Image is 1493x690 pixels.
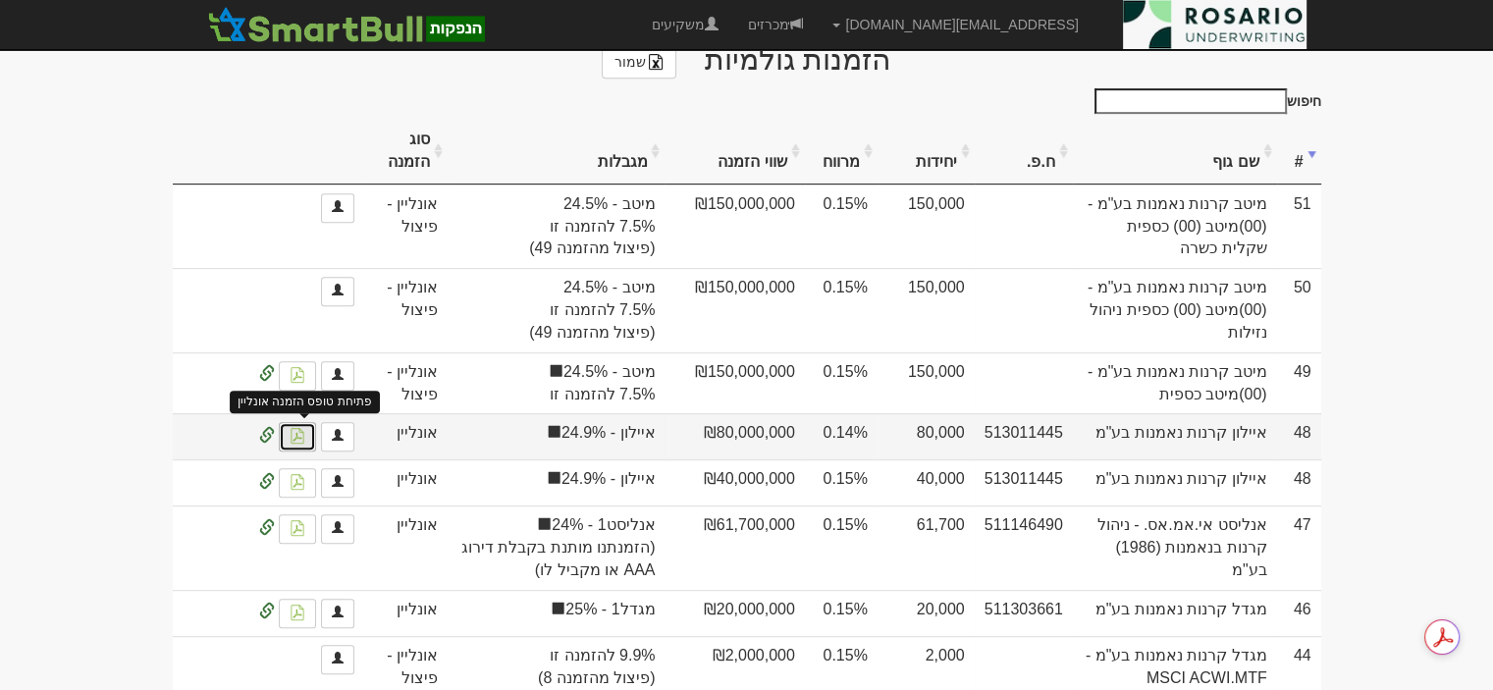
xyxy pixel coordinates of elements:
[878,413,975,459] td: 80,000
[457,514,655,537] span: אנליסט1 - 24%
[290,367,305,383] img: pdf-file-icon.png
[1277,505,1321,590] td: 47
[290,428,305,444] img: pdf-file-icon.png
[805,505,878,590] td: 0.15%
[1073,185,1277,269] td: מיטב קרנות נאמנות בע"מ - (00)מיטב (00) כספית שקלית כשרה
[364,590,448,636] td: אונליין
[1277,119,1321,185] th: #: activate to sort column ascending
[665,590,804,636] td: ₪20,000,000
[1088,88,1321,114] label: חיפוש
[805,352,878,414] td: 0.15%
[975,505,1073,590] td: 511146490
[457,468,655,491] span: איילון - 24.9%
[364,352,448,414] td: אונליין - פיצול
[1073,119,1277,185] th: שם גוף: activate to sort column ascending
[1073,505,1277,590] td: אנליסט אי.אמ.אס. - ניהול קרנות בנאמנות (1986) בע"מ
[1277,590,1321,636] td: 46
[457,193,655,216] span: מיטב - 24.5%
[230,391,380,413] div: פתיחת טופס הזמנה אונליין
[1277,413,1321,459] td: 48
[1073,413,1277,459] td: איילון קרנות נאמנות בע"מ
[975,413,1073,459] td: 513011445
[878,268,975,352] td: 150,000
[665,268,804,352] td: ₪150,000,000
[665,352,804,414] td: ₪150,000,000
[805,413,878,459] td: 0.14%
[364,185,448,269] td: אונליין - פיצול
[878,590,975,636] td: 20,000
[457,277,655,299] span: מיטב - 24.5%
[364,413,448,459] td: אונליין
[457,361,655,384] span: מיטב - 24.5%
[457,422,655,445] span: איילון - 24.9%
[457,384,655,406] span: 7.5% להזמנה זו
[457,599,655,621] span: מגדל1 - 25%
[202,5,491,44] img: SmartBull Logo
[878,459,975,505] td: 40,000
[290,605,305,620] img: pdf-file-icon.png
[364,505,448,590] td: אונליין
[878,352,975,414] td: 150,000
[975,590,1073,636] td: 511303661
[364,459,448,505] td: אונליין
[1073,459,1277,505] td: איילון קרנות נאמנות בע"מ
[665,185,804,269] td: ₪150,000,000
[805,119,878,185] th: מרווח: activate to sort column ascending
[1277,352,1321,414] td: 49
[290,520,305,536] img: pdf-file-icon.png
[878,119,975,185] th: יחידות: activate to sort column ascending
[975,119,1073,185] th: ח.פ.: activate to sort column ascending
[878,505,975,590] td: 61,700
[457,322,655,345] span: (פיצול מהזמנה 49)
[805,459,878,505] td: 0.15%
[457,238,655,260] span: (פיצול מהזמנה 49)
[1277,459,1321,505] td: 48
[648,54,664,70] img: excel-file-black.png
[1277,185,1321,269] td: 51
[457,645,655,667] span: 9.9% להזמנה זו
[173,43,1321,79] h2: הזמנות גולמיות
[457,299,655,322] span: 7.5% להזמנה זו
[665,505,804,590] td: ₪61,700,000
[1277,268,1321,352] td: 50
[1073,268,1277,352] td: מיטב קרנות נאמנות בע"מ - (00)מיטב (00) כספית ניהול נזילות
[457,537,655,582] span: (הזמנתנו מותנת בקבלת דירוג AAA או מקביל לו)
[805,590,878,636] td: 0.15%
[665,459,804,505] td: ₪40,000,000
[1073,590,1277,636] td: מגדל קרנות נאמנות בע"מ
[290,474,305,490] img: pdf-file-icon.png
[364,119,448,185] th: סוג הזמנה: activate to sort column ascending
[448,119,665,185] th: מגבלות: activate to sort column ascending
[805,268,878,352] td: 0.15%
[878,185,975,269] td: 150,000
[364,268,448,352] td: אונליין - פיצול
[457,667,655,690] span: (פיצול מהזמנה 8)
[805,185,878,269] td: 0.15%
[457,216,655,239] span: 7.5% להזמנה זו
[1073,352,1277,414] td: מיטב קרנות נאמנות בע"מ - (00)מיטב כספית
[975,459,1073,505] td: 513011445
[602,45,676,79] a: שמור
[1094,88,1287,114] input: חיפוש
[665,413,804,459] td: ₪80,000,000
[665,119,804,185] th: שווי הזמנה: activate to sort column ascending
